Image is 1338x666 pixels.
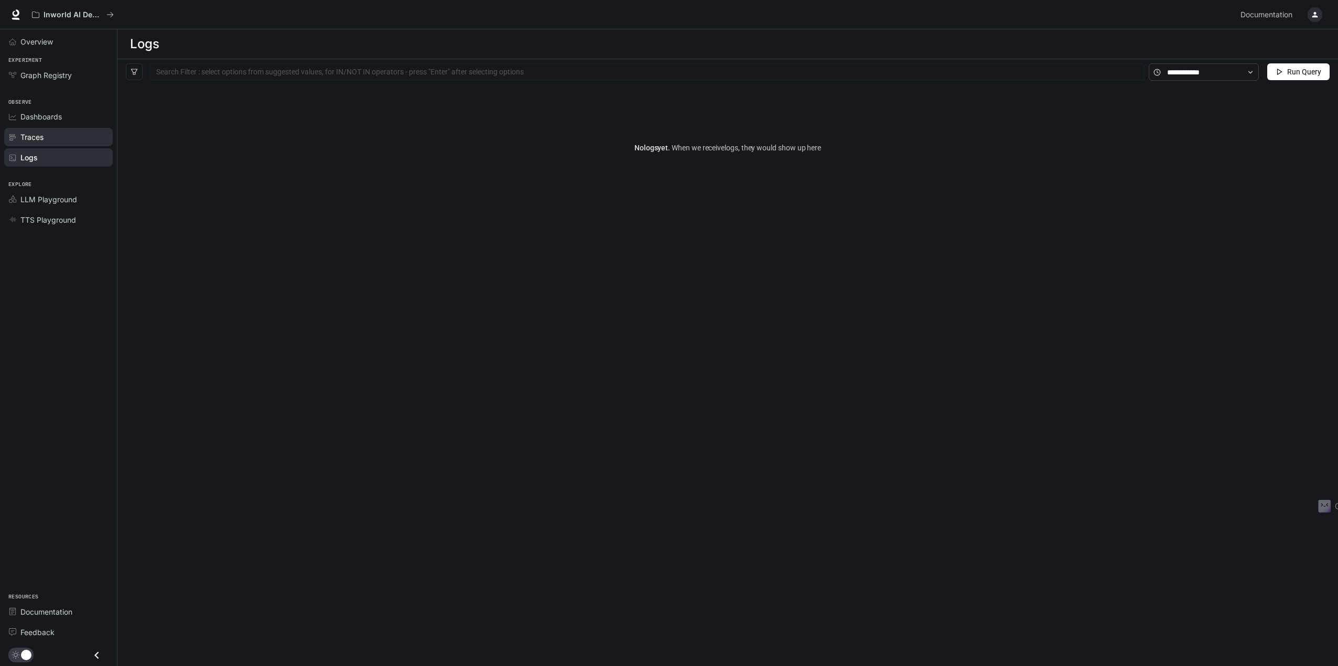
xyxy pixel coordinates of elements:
[4,107,113,126] a: Dashboards
[130,34,159,54] h1: Logs
[4,66,113,84] a: Graph Registry
[20,70,72,81] span: Graph Registry
[4,190,113,209] a: LLM Playground
[85,645,109,666] button: Close drawer
[20,111,62,122] span: Dashboards
[634,142,821,154] article: No logs yet.
[44,10,102,19] p: Inworld AI Demos
[20,194,77,205] span: LLM Playground
[20,627,55,638] span: Feedback
[4,603,113,621] a: Documentation
[1236,4,1300,25] a: Documentation
[1240,8,1292,21] span: Documentation
[4,623,113,641] a: Feedback
[670,144,821,152] span: When we receive logs , they would show up here
[21,649,31,660] span: Dark mode toggle
[20,214,76,225] span: TTS Playground
[27,4,118,25] button: All workspaces
[4,148,113,167] a: Logs
[131,68,138,75] span: filter
[1287,66,1321,78] span: Run Query
[4,128,113,146] a: Traces
[126,63,143,80] button: filter
[20,36,53,47] span: Overview
[20,132,44,143] span: Traces
[4,32,113,51] a: Overview
[20,152,38,163] span: Logs
[4,211,113,229] a: TTS Playground
[1267,63,1330,80] button: Run Query
[20,606,72,617] span: Documentation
